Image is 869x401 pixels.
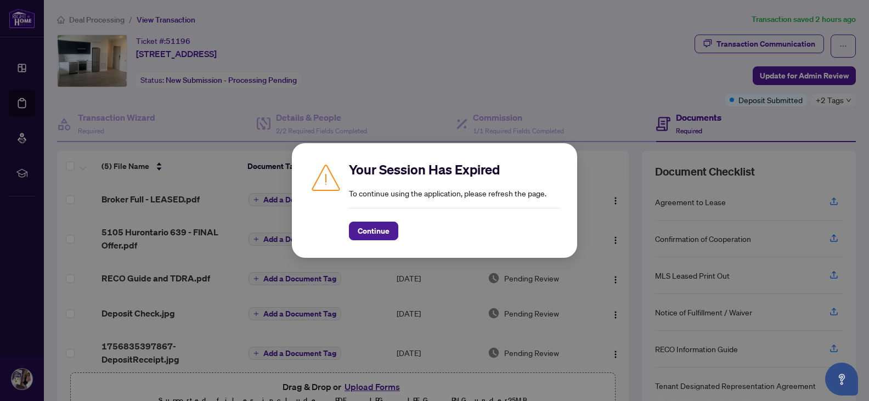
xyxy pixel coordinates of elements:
[349,222,398,240] button: Continue
[825,363,858,396] button: Open asap
[309,161,342,194] img: Caution icon
[349,161,560,178] h2: Your Session Has Expired
[358,222,390,240] span: Continue
[349,161,560,240] div: To continue using the application, please refresh the page.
